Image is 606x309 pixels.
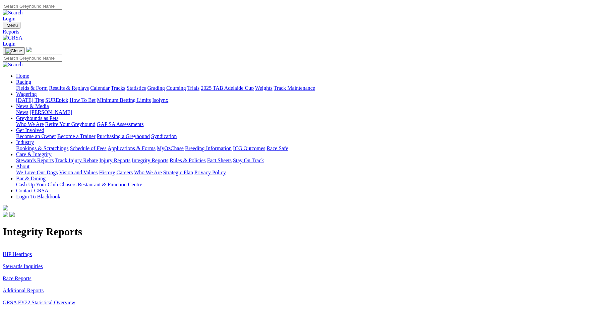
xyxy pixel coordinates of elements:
[59,170,98,175] a: Vision and Values
[194,170,226,175] a: Privacy Policy
[7,23,18,28] span: Menu
[16,170,603,176] div: About
[16,91,37,97] a: Wagering
[16,121,603,127] div: Greyhounds as Pets
[157,145,184,151] a: MyOzChase
[16,151,52,157] a: Care & Integrity
[57,133,96,139] a: Become a Trainer
[16,109,28,115] a: News
[16,194,60,199] a: Login To Blackbook
[16,176,46,181] a: Bar & Dining
[152,97,168,103] a: Isolynx
[16,139,34,145] a: Industry
[3,10,23,16] img: Search
[3,41,15,47] a: Login
[3,62,23,68] img: Search
[185,145,232,151] a: Breeding Information
[16,97,44,103] a: [DATE] Tips
[3,22,20,29] button: Toggle navigation
[16,85,603,91] div: Racing
[70,145,106,151] a: Schedule of Fees
[3,205,8,210] img: logo-grsa-white.png
[16,79,31,85] a: Racing
[5,48,22,54] img: Close
[3,3,62,10] input: Search
[16,127,44,133] a: Get Involved
[45,121,96,127] a: Retire Your Greyhound
[26,47,32,52] img: logo-grsa-white.png
[255,85,272,91] a: Weights
[16,97,603,103] div: Wagering
[29,109,72,115] a: [PERSON_NAME]
[201,85,254,91] a: 2025 TAB Adelaide Cup
[187,85,199,91] a: Trials
[151,133,177,139] a: Syndication
[90,85,110,91] a: Calendar
[55,158,98,163] a: Track Injury Rebate
[16,182,603,188] div: Bar & Dining
[16,103,49,109] a: News & Media
[3,288,44,293] a: Additional Reports
[207,158,232,163] a: Fact Sheets
[170,158,206,163] a: Rules & Policies
[127,85,146,91] a: Statistics
[97,133,150,139] a: Purchasing a Greyhound
[16,188,48,193] a: Contact GRSA
[16,145,68,151] a: Bookings & Scratchings
[16,133,56,139] a: Become an Owner
[3,212,8,217] img: facebook.svg
[9,212,15,217] img: twitter.svg
[16,133,603,139] div: Get Involved
[266,145,288,151] a: Race Safe
[132,158,168,163] a: Integrity Reports
[3,29,603,35] a: Reports
[16,109,603,115] div: News & Media
[233,158,264,163] a: Stay On Track
[3,35,22,41] img: GRSA
[16,182,58,187] a: Cash Up Your Club
[3,16,15,21] a: Login
[16,164,29,169] a: About
[99,158,130,163] a: Injury Reports
[134,170,162,175] a: Who We Are
[274,85,315,91] a: Track Maintenance
[3,226,603,238] h1: Integrity Reports
[108,145,156,151] a: Applications & Forms
[16,170,58,175] a: We Love Our Dogs
[3,300,75,305] a: GRSA FY22 Statistical Overview
[16,158,54,163] a: Stewards Reports
[3,55,62,62] input: Search
[97,97,151,103] a: Minimum Betting Limits
[3,275,32,281] a: Race Reports
[16,73,29,79] a: Home
[116,170,133,175] a: Careers
[3,47,25,55] button: Toggle navigation
[59,182,142,187] a: Chasers Restaurant & Function Centre
[233,145,265,151] a: ICG Outcomes
[16,115,58,121] a: Greyhounds as Pets
[16,158,603,164] div: Care & Integrity
[97,121,144,127] a: GAP SA Assessments
[49,85,89,91] a: Results & Replays
[16,121,44,127] a: Who We Are
[111,85,125,91] a: Tracks
[16,85,48,91] a: Fields & Form
[99,170,115,175] a: History
[45,97,68,103] a: SUREpick
[70,97,96,103] a: How To Bet
[163,170,193,175] a: Strategic Plan
[147,85,165,91] a: Grading
[166,85,186,91] a: Coursing
[3,251,32,257] a: IHP Hearings
[16,145,603,151] div: Industry
[3,263,43,269] a: Stewards Inquiries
